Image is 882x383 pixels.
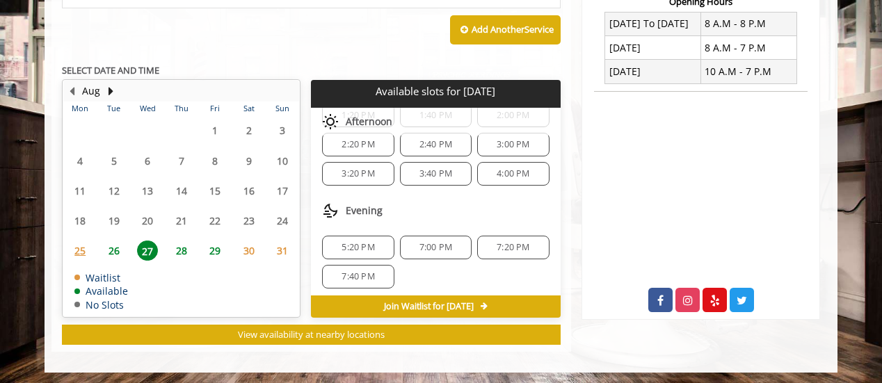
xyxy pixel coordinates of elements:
[205,241,225,261] span: 29
[238,328,385,341] span: View availability at nearby locations
[97,236,130,266] td: Select day26
[342,271,374,282] span: 7:40 PM
[266,236,300,266] td: Select day31
[63,236,97,266] td: Select day25
[322,236,394,259] div: 5:20 PM
[322,162,394,186] div: 3:20 PM
[137,241,158,261] span: 27
[342,168,374,179] span: 3:20 PM
[131,101,164,115] th: Wed
[419,242,452,253] span: 7:00 PM
[384,301,474,312] span: Join Waitlist for [DATE]
[82,83,100,99] button: Aug
[497,168,529,179] span: 4:00 PM
[63,101,97,115] th: Mon
[419,139,452,150] span: 2:40 PM
[342,242,374,253] span: 5:20 PM
[70,241,90,261] span: 25
[700,12,796,35] td: 8 A.M - 8 P.M
[74,300,128,310] td: No Slots
[322,113,339,130] img: afternoon slots
[164,236,198,266] td: Select day28
[198,101,232,115] th: Fri
[400,162,472,186] div: 3:40 PM
[342,139,374,150] span: 2:20 PM
[419,168,452,179] span: 3:40 PM
[105,83,116,99] button: Next Month
[346,205,383,216] span: Evening
[62,64,159,76] b: SELECT DATE AND TIME
[239,241,259,261] span: 30
[477,133,549,156] div: 3:00 PM
[497,242,529,253] span: 7:20 PM
[322,133,394,156] div: 2:20 PM
[74,286,128,296] td: Available
[232,236,265,266] td: Select day30
[605,60,701,83] td: [DATE]
[700,36,796,60] td: 8 A.M - 7 P.M
[605,12,701,35] td: [DATE] To [DATE]
[131,236,164,266] td: Select day27
[74,272,128,283] td: Waitlist
[700,60,796,83] td: 10 A.M - 7 P.M
[66,83,77,99] button: Previous Month
[198,236,232,266] td: Select day29
[266,101,300,115] th: Sun
[104,241,125,261] span: 26
[232,101,265,115] th: Sat
[605,36,701,60] td: [DATE]
[477,236,549,259] div: 7:20 PM
[472,23,554,35] b: Add Another Service
[322,265,394,288] div: 7:40 PM
[497,139,529,150] span: 3:00 PM
[450,15,561,44] button: Add AnotherService
[171,241,192,261] span: 28
[316,85,554,97] p: Available slots for [DATE]
[477,162,549,186] div: 4:00 PM
[164,101,198,115] th: Thu
[400,236,472,259] div: 7:00 PM
[322,202,339,219] img: evening slots
[62,325,561,345] button: View availability at nearby locations
[400,133,472,156] div: 2:40 PM
[346,116,392,127] span: Afternoon
[97,101,130,115] th: Tue
[272,241,293,261] span: 31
